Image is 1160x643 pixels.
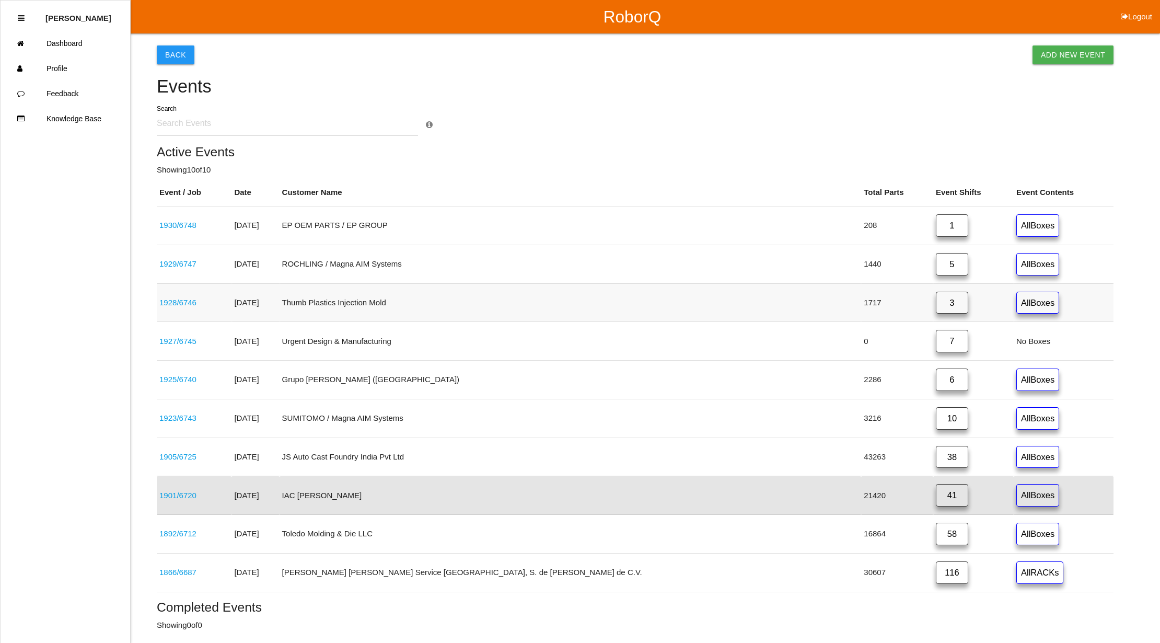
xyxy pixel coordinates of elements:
[936,407,968,430] a: 10
[157,111,418,135] input: Search Events
[159,337,196,346] a: 1927/6745
[861,438,933,476] td: 43263
[861,283,933,322] td: 1717
[159,375,196,384] a: 1925/6740
[1014,179,1113,206] th: Event Contents
[159,414,196,422] a: 1923/6743
[231,206,279,245] td: [DATE]
[1014,322,1113,361] td: No Boxes
[1016,253,1059,275] a: AllBoxes
[861,361,933,399] td: 2286
[861,399,933,438] td: 3216
[936,561,968,584] a: 116
[933,179,1014,206] th: Event Shifts
[157,600,1113,614] h5: Completed Events
[1016,292,1059,314] a: AllBoxes
[1016,561,1063,584] a: AllRACKs
[231,283,279,322] td: [DATE]
[157,145,1113,159] h5: Active Events
[280,179,862,206] th: Customer Name
[280,553,862,592] td: [PERSON_NAME] [PERSON_NAME] Service [GEOGRAPHIC_DATA], S. de [PERSON_NAME] de C.V.
[280,515,862,554] td: Toledo Molding & Die LLC
[231,322,279,361] td: [DATE]
[1016,523,1059,545] a: AllBoxes
[1,56,130,81] a: Profile
[1016,446,1059,468] a: AllBoxes
[157,45,194,64] button: Back
[426,120,433,129] a: Search Info
[1016,407,1059,430] a: AllBoxes
[936,484,968,507] a: 41
[231,515,279,554] td: [DATE]
[280,206,862,245] td: EP OEM PARTS / EP GROUP
[280,476,862,515] td: IAC [PERSON_NAME]
[231,245,279,283] td: [DATE]
[861,245,933,283] td: 1440
[1,31,130,56] a: Dashboard
[159,491,196,500] a: 1901/6720
[18,6,25,31] div: Close
[936,214,968,237] a: 1
[280,322,862,361] td: Urgent Design & Manufacturing
[280,399,862,438] td: SUMITOMO / Magna AIM Systems
[936,446,968,468] a: 38
[231,361,279,399] td: [DATE]
[159,221,196,229] a: 1930/6748
[159,298,196,307] a: 1928/6746
[280,283,862,322] td: Thumb Plastics Injection Mold
[157,179,231,206] th: Event / Job
[861,322,933,361] td: 0
[231,438,279,476] td: [DATE]
[231,399,279,438] td: [DATE]
[159,568,196,577] a: 1866/6687
[157,619,1113,631] p: Showing 0 of 0
[1,106,130,131] a: Knowledge Base
[1016,484,1059,507] a: AllBoxes
[861,206,933,245] td: 208
[1033,45,1113,64] a: Add New Event
[231,476,279,515] td: [DATE]
[280,438,862,476] td: JS Auto Cast Foundry India Pvt Ltd
[936,369,968,391] a: 6
[159,452,196,461] a: 1905/6725
[936,330,968,352] a: 7
[861,553,933,592] td: 30607
[157,77,1113,97] h4: Events
[280,245,862,283] td: ROCHLING / Magna AIM Systems
[45,6,111,22] p: Diana Harris
[157,164,1113,176] p: Showing 10 of 10
[231,553,279,592] td: [DATE]
[861,179,933,206] th: Total Parts
[936,523,968,545] a: 58
[936,292,968,314] a: 3
[280,361,862,399] td: Grupo [PERSON_NAME] ([GEOGRAPHIC_DATA])
[159,529,196,538] a: 1892/6712
[157,104,177,113] label: Search
[159,259,196,268] a: 1929/6747
[1016,214,1059,237] a: AllBoxes
[936,253,968,275] a: 5
[1016,369,1059,391] a: AllBoxes
[861,476,933,515] td: 21420
[861,515,933,554] td: 16864
[1,81,130,106] a: Feedback
[231,179,279,206] th: Date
